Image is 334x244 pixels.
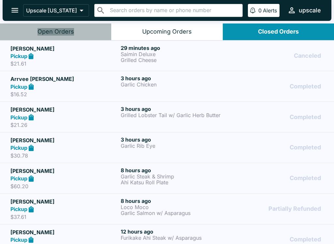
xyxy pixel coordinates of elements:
[10,175,27,182] strong: Pickup
[10,122,118,128] p: $21.26
[121,82,228,87] p: Garlic Chicken
[23,4,89,17] button: Upscale [US_STATE]
[10,183,118,190] p: $60.20
[285,3,324,17] button: upscale
[10,198,118,206] h5: [PERSON_NAME]
[10,53,27,59] strong: Pickup
[121,106,228,112] h6: 3 hours ago
[121,112,228,118] p: Grilled Lobster Tail w/ Garlic Herb Butter
[7,2,23,19] button: open drawer
[10,206,27,212] strong: Pickup
[121,210,228,216] p: Garlic Salmon w/ Asparagus
[258,28,299,36] div: Closed Orders
[121,174,228,179] p: Garlic Steak & Shrimp
[10,167,118,175] h5: [PERSON_NAME]
[10,236,27,243] strong: Pickup
[108,6,240,15] input: Search orders by name or phone number
[10,106,118,114] h5: [PERSON_NAME]
[38,28,74,36] div: Open Orders
[121,45,228,51] h6: 29 minutes ago
[10,60,118,67] p: $21.61
[121,136,228,143] h6: 3 hours ago
[10,136,118,144] h5: [PERSON_NAME]
[10,228,118,236] h5: [PERSON_NAME]
[263,7,277,14] p: Alerts
[142,28,192,36] div: Upcoming Orders
[121,204,228,210] p: Loco Moco
[10,84,27,90] strong: Pickup
[10,114,27,121] strong: Pickup
[10,145,27,151] strong: Pickup
[10,91,118,98] p: $16.52
[121,167,228,174] h6: 8 hours ago
[258,7,262,14] p: 0
[121,198,228,204] h6: 8 hours ago
[10,214,118,220] p: $37.61
[299,7,321,14] div: upscale
[10,152,118,159] p: $30.78
[121,228,228,235] h6: 12 hours ago
[121,57,228,63] p: Grilled Cheese
[121,235,228,241] p: Furikake Ahi Steak w/ Asparagus
[10,75,118,83] h5: Arrvee [PERSON_NAME]
[26,7,77,14] p: Upscale [US_STATE]
[121,51,228,57] p: Saimin Deluxe
[121,75,228,82] h6: 3 hours ago
[10,45,118,53] h5: [PERSON_NAME]
[121,143,228,149] p: Garlic Rib Eye
[121,179,228,185] p: Ahi Katsu Roll Plate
